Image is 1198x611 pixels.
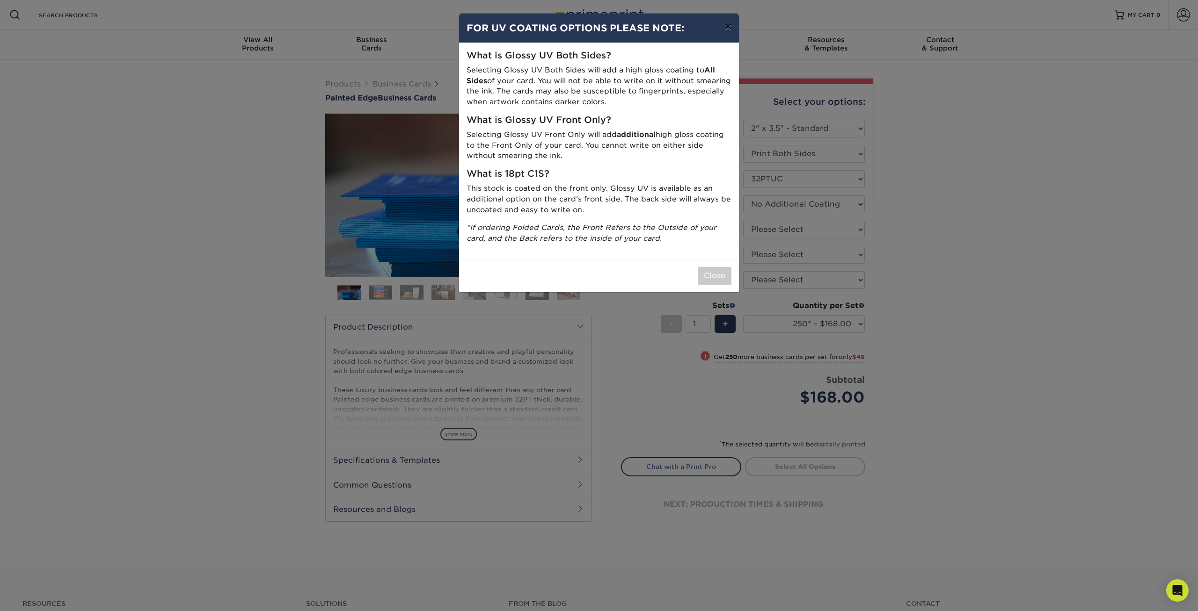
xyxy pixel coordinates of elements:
p: This stock is coated on the front only. Glossy UV is available as an additional option on the car... [467,183,731,215]
i: *If ordering Folded Cards, the Front Refers to the Outside of your card, and the Back refers to t... [467,223,716,243]
button: Close [698,267,731,285]
strong: All Sides [467,65,715,85]
h5: What is Glossy UV Front Only? [467,115,731,126]
h4: FOR UV COATING OPTIONS PLEASE NOTE: [467,21,731,35]
p: Selecting Glossy UV Both Sides will add a high gloss coating to of your card. You will not be abl... [467,65,731,108]
strong: additional [617,130,656,139]
h5: What is Glossy UV Both Sides? [467,50,731,61]
div: Open Intercom Messenger [1166,579,1189,602]
button: × [717,14,739,40]
h5: What is 18pt C1S? [467,169,731,180]
p: Selecting Glossy UV Front Only will add high gloss coating to the Front Only of your card. You ca... [467,129,731,161]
